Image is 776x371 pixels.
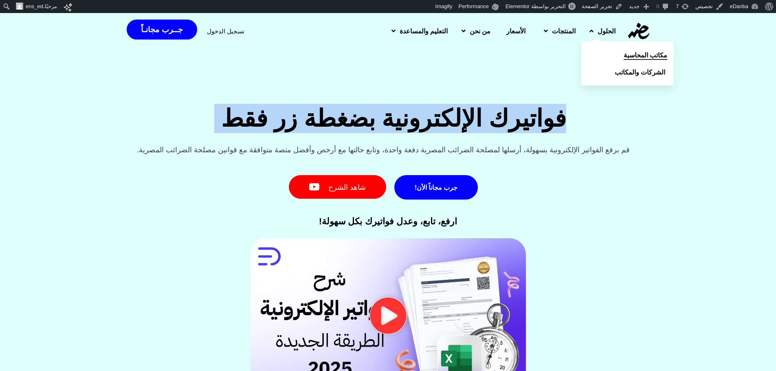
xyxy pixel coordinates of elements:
[415,184,457,191] span: جرب مجاناً الأن!
[470,26,490,36] span: من نحن
[319,217,457,226] div: ارفع، تابع، وعدل فواتيرك بكل سهولة!
[394,175,478,200] a: جرب مجاناً الأن!
[624,50,667,60] span: مكاتب المحاسبة
[127,20,197,40] a: جــرب مجانـاً
[581,64,674,81] a: الشركات والمكاتب
[536,20,581,42] a: المنتجات
[48,104,739,133] h2: فواتيرك الإلكترونية بضغطة زر فقط
[552,26,576,36] span: المنتجات
[453,20,496,42] a: من نحن
[141,26,182,33] span: جــرب مجانـاً
[615,67,665,77] span: الشركات والمكاتب
[598,26,616,36] span: الحلول
[207,28,244,34] a: تسجيل الدخول
[289,175,386,199] a: شاهد الشرح
[506,26,525,36] span: الأسعار
[628,23,649,39] img: eDariba
[581,46,674,64] a: مكاتب المحاسبة
[383,20,453,42] a: التعليم والمساعدة
[496,20,536,42] a: الأسعار
[369,297,407,334] div: تشغيل الفيديو
[400,26,448,36] span: التعليم والمساعدة
[506,3,566,9] span: التحرير بواسطة Elementor
[581,20,621,42] a: الحلول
